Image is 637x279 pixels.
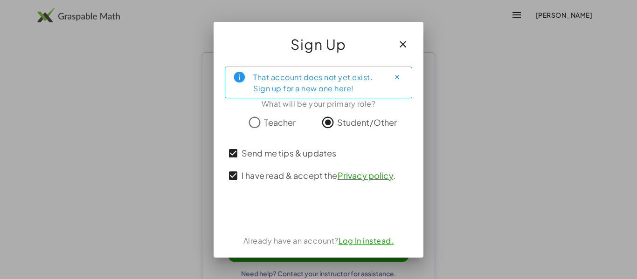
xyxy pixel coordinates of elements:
iframe: Sign in with Google Button [267,201,370,221]
div: What will be your primary role? [225,98,412,109]
a: Privacy policy [338,170,393,181]
button: Close [389,70,404,85]
span: Send me tips & updates [242,147,336,159]
div: Already have an account? [225,235,412,246]
span: Student/Other [337,116,397,129]
a: Log In instead. [339,236,394,245]
span: Teacher [264,116,296,129]
div: That account does not yet exist. Sign up for a new one here! [253,71,382,94]
span: Sign Up [291,33,346,55]
span: I have read & accept the . [242,169,395,182]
